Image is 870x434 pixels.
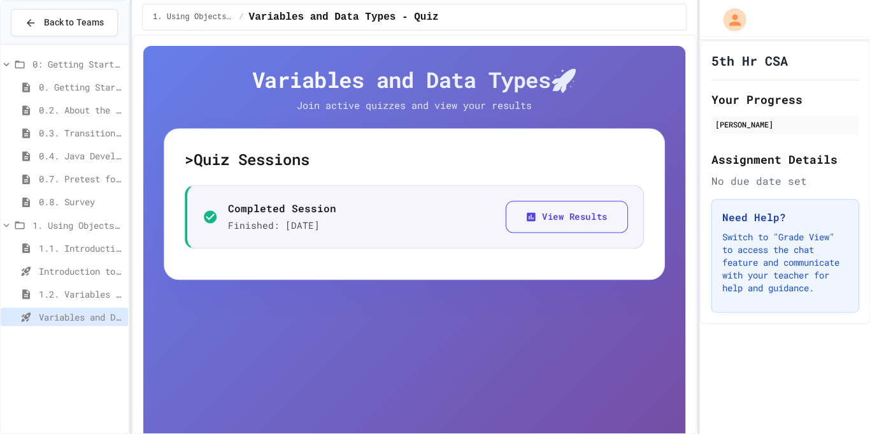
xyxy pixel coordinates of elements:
[164,66,666,93] h4: Variables and Data Types 🚀
[711,90,859,108] h2: Your Progress
[33,218,124,231] span: 1. Using Objects and Methods
[229,219,337,233] p: Finished: [DATE]
[39,80,124,94] span: 0. Getting Started
[229,201,337,216] p: Completed Session
[39,241,124,254] span: 1.1. Introduction to Algorithms, Programming, and Compilers
[153,12,234,22] span: 1. Using Objects and Methods
[39,310,124,323] span: Variables and Data Types - Quiz
[39,126,124,140] span: 0.3. Transitioning from AP CSP to AP CSA
[39,195,124,208] span: 0.8. Survey
[11,9,118,36] button: Back to Teams
[711,52,787,69] h1: 5th Hr CSA
[39,149,124,163] span: 0.4. Java Development Environments
[33,57,124,71] span: 0: Getting Started
[271,98,558,113] p: Join active quizzes and view your results
[45,16,104,29] span: Back to Teams
[249,10,439,25] span: Variables and Data Types - Quiz
[39,103,124,117] span: 0.2. About the AP CSA Exam
[239,12,244,22] span: /
[711,150,859,168] h2: Assignment Details
[715,119,855,130] div: [PERSON_NAME]
[711,173,859,189] div: No due date set
[185,149,645,170] h5: > Quiz Sessions
[39,172,124,185] span: 0.7. Pretest for the AP CSA Exam
[39,264,124,277] span: Introduction to Algorithms, Programming, and Compilers
[722,210,848,225] h3: Need Help?
[722,230,848,294] p: Switch to "Grade View" to access the chat feature and communicate with your teacher for help and ...
[39,287,124,300] span: 1.2. Variables and Data Types
[506,201,628,233] button: View Results
[710,5,749,34] div: My Account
